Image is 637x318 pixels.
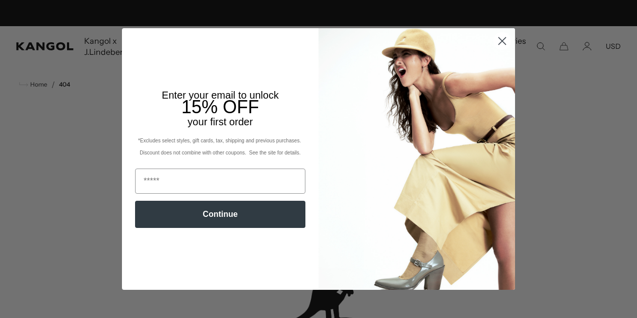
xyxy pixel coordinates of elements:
button: Close dialog [493,32,511,50]
span: 15% OFF [181,97,259,117]
input: Email [135,169,305,194]
span: Enter your email to unlock [162,90,279,101]
span: your first order [187,116,252,127]
span: *Excludes select styles, gift cards, tax, shipping and previous purchases. Discount does not comb... [138,138,302,155]
img: 93be19ad-e773-4382-80b9-c9d740c9197f.jpeg [318,28,515,290]
button: Continue [135,201,305,228]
